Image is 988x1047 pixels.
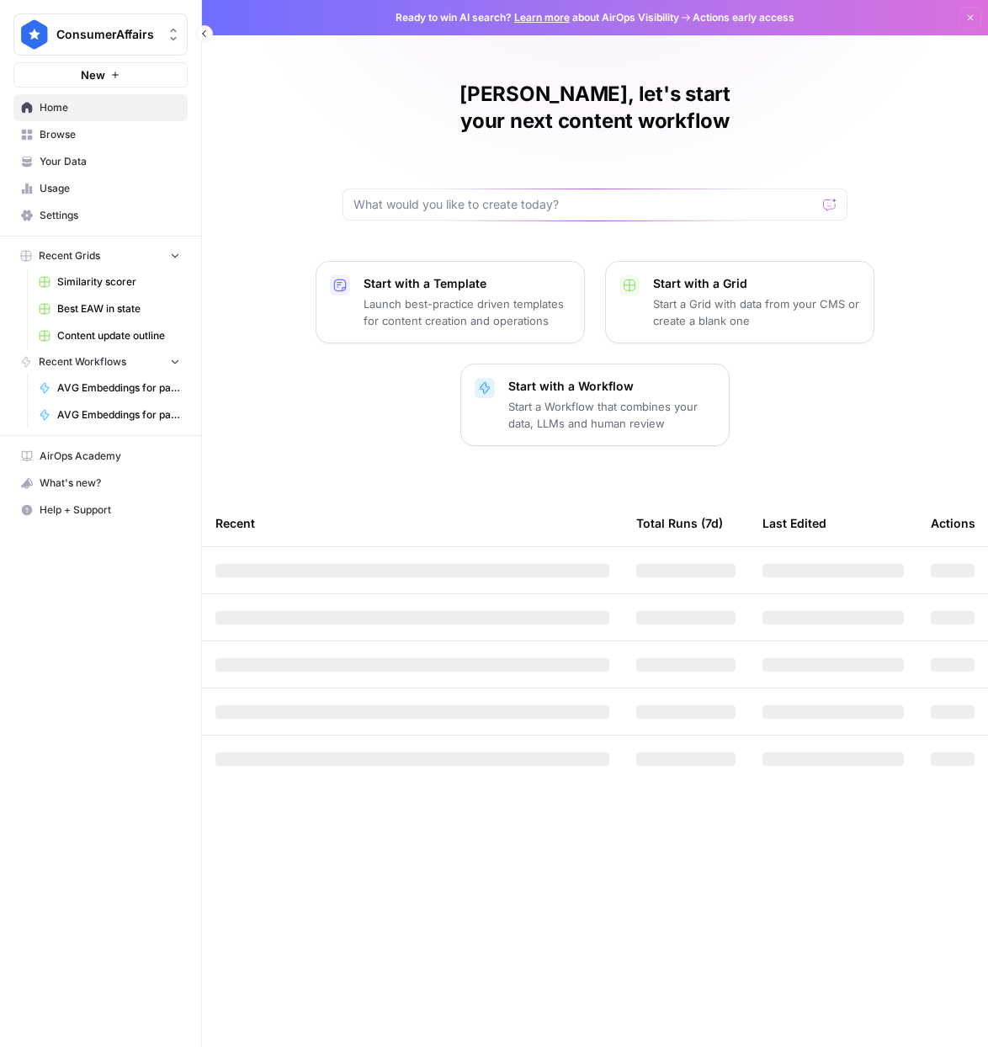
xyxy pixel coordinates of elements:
a: Usage [13,175,188,202]
div: What's new? [14,470,187,496]
span: Recent Grids [39,248,100,263]
p: Start a Grid with data from your CMS or create a blank one [653,295,860,329]
button: Recent Workflows [13,349,188,375]
span: Home [40,100,180,115]
a: Best EAW in state [31,295,188,322]
a: AVG Embeddings for page and Target Keyword [31,375,188,401]
p: Start a Workflow that combines your data, LLMs and human review [508,398,715,432]
span: AirOps Academy [40,449,180,464]
div: Recent [215,500,609,546]
a: AVG Embeddings for page and Target Keyword - Using Pasted page content [31,401,188,428]
a: Browse [13,121,188,148]
span: ConsumerAffairs [56,26,158,43]
a: AirOps Academy [13,443,188,470]
button: Start with a GridStart a Grid with data from your CMS or create a blank one [605,261,874,343]
button: New [13,62,188,88]
p: Start with a Grid [653,275,860,292]
button: Help + Support [13,497,188,523]
button: What's new? [13,470,188,497]
a: Content update outline [31,322,188,349]
div: Actions [931,500,975,546]
span: AVG Embeddings for page and Target Keyword [57,380,180,396]
span: Settings [40,208,180,223]
span: New [81,66,105,83]
span: AVG Embeddings for page and Target Keyword - Using Pasted page content [57,407,180,423]
span: Content update outline [57,328,180,343]
span: Similarity scorer [57,274,180,290]
span: Actions early access [693,10,794,25]
span: Help + Support [40,502,180,518]
span: Ready to win AI search? about AirOps Visibility [396,10,679,25]
h1: [PERSON_NAME], let's start your next content workflow [343,81,847,135]
input: What would you like to create today? [353,196,816,213]
button: Start with a WorkflowStart a Workflow that combines your data, LLMs and human review [460,364,730,446]
span: Usage [40,181,180,196]
button: Recent Grids [13,243,188,268]
a: Learn more [514,11,570,24]
button: Start with a TemplateLaunch best-practice driven templates for content creation and operations [316,261,585,343]
button: Workspace: ConsumerAffairs [13,13,188,56]
a: Your Data [13,148,188,175]
span: Browse [40,127,180,142]
span: Your Data [40,154,180,169]
span: Best EAW in state [57,301,180,316]
p: Start with a Workflow [508,378,715,395]
img: ConsumerAffairs Logo [19,19,50,50]
a: Settings [13,202,188,229]
span: Recent Workflows [39,354,126,369]
a: Similarity scorer [31,268,188,295]
p: Launch best-practice driven templates for content creation and operations [364,295,571,329]
div: Total Runs (7d) [636,500,723,546]
a: Home [13,94,188,121]
p: Start with a Template [364,275,571,292]
div: Last Edited [762,500,826,546]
